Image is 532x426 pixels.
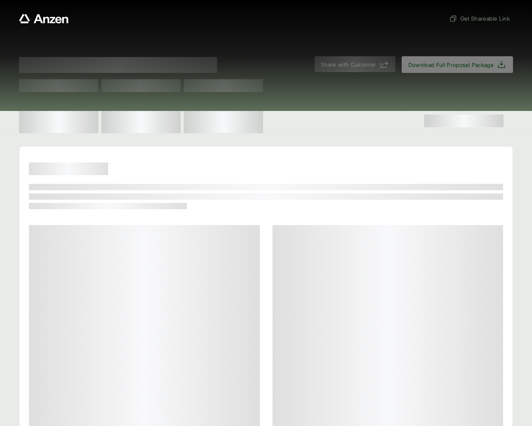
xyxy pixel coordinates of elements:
[321,60,376,69] span: Share with Customer
[184,79,263,92] span: Test
[101,79,181,92] span: Test
[19,79,98,92] span: Test
[449,14,510,23] span: Get Shareable Link
[19,57,217,73] span: Proposal for
[19,14,69,23] a: Anzen website
[446,11,513,26] button: Get Shareable Link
